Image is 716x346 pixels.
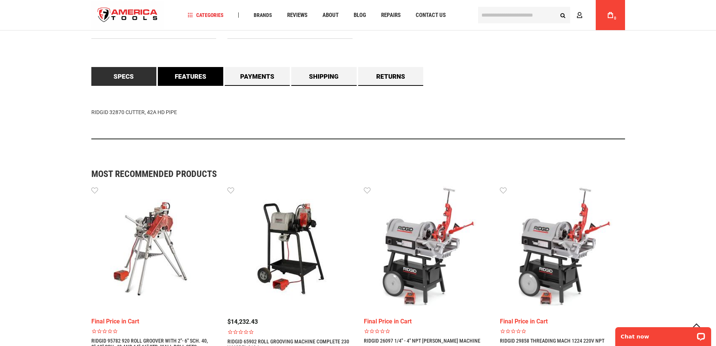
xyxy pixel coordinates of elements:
[500,338,604,344] a: RIDGID 29858 THREADING MACH 1224 220V NPT
[91,86,625,139] div: RIDGID 32870 CUTTER, 42A HD PIPE
[354,12,366,18] span: Blog
[91,319,216,325] div: Final Price in Cart
[250,10,276,20] a: Brands
[364,186,489,311] img: RIDGID 26097 1/4" - 4" NPT HAMMER CHUCK MACHINE
[91,328,216,334] span: Rated 0.0 out of 5 stars 0 reviews
[319,10,342,20] a: About
[188,12,224,18] span: Categories
[556,8,570,22] button: Search
[381,12,401,18] span: Repairs
[91,1,164,29] a: store logo
[364,328,489,334] span: Rated 0.0 out of 5 stars 0 reviews
[91,67,157,86] a: Specs
[227,329,353,335] span: Rated 0.0 out of 5 stars 0 reviews
[287,12,307,18] span: Reviews
[610,322,716,346] iframe: LiveChat chat widget
[412,10,449,20] a: Contact Us
[158,67,223,86] a: Features
[227,318,258,325] span: $14,232.43
[254,12,272,18] span: Brands
[291,67,357,86] a: Shipping
[358,67,424,86] a: Returns
[364,319,489,325] div: Final Price in Cart
[614,16,616,20] span: 0
[184,10,227,20] a: Categories
[91,1,164,29] img: America Tools
[225,67,290,86] a: Payments
[227,186,353,311] img: RIDGID 65902 Roll Grooving Machine Complete 230 V Model 918-I
[378,10,404,20] a: Repairs
[500,319,625,325] div: Final Price in Cart
[91,169,599,178] strong: Most Recommended Products
[284,10,311,20] a: Reviews
[500,328,625,334] span: Rated 0.0 out of 5 stars 0 reviews
[500,186,625,311] img: RIDGID 29858 THREADING MACH 1224 220V NPT
[350,10,369,20] a: Blog
[91,186,216,311] img: RIDGID 95782 920 ROLL GROOVER WITH 2"- 6" SCH. 40, 8"-12" SCH. 40 AND 14"-16" STD. WALL ROLL SETS
[364,338,480,344] a: RIDGID 26097 1/4" - 4" NPT [PERSON_NAME] MACHINE
[416,12,446,18] span: Contact Us
[322,12,339,18] span: About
